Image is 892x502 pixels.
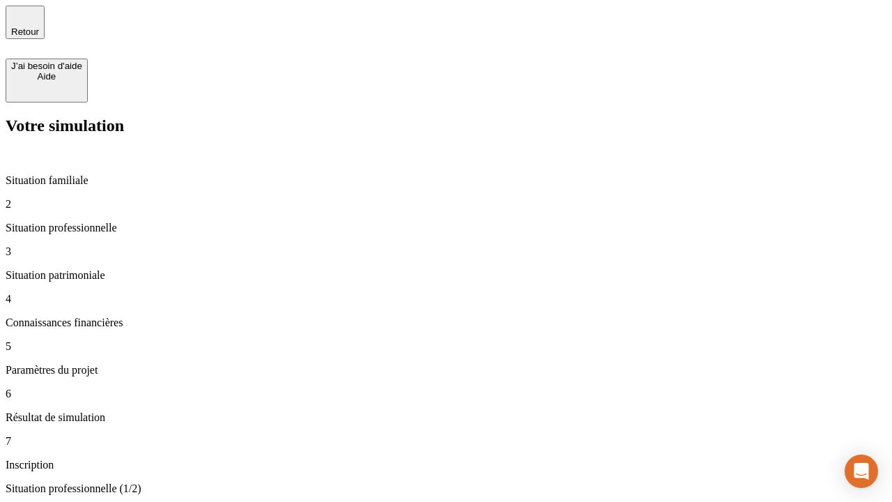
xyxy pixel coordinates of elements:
p: 3 [6,245,886,258]
p: Situation patrimoniale [6,269,886,282]
p: Résultat de simulation [6,411,886,424]
p: 6 [6,388,886,400]
p: Situation professionnelle (1/2) [6,482,886,495]
p: Paramètres du projet [6,364,886,376]
span: Retour [11,26,39,37]
p: 5 [6,340,886,353]
p: 2 [6,198,886,211]
p: Situation familiale [6,174,886,187]
button: Retour [6,6,45,39]
p: Situation professionnelle [6,222,886,234]
p: 4 [6,293,886,305]
p: 7 [6,435,886,448]
h2: Votre simulation [6,116,886,135]
p: Connaissances financières [6,317,886,329]
p: Inscription [6,459,886,471]
button: J’ai besoin d'aideAide [6,59,88,102]
div: J’ai besoin d'aide [11,61,82,71]
div: Aide [11,71,82,82]
div: Open Intercom Messenger [845,455,878,488]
